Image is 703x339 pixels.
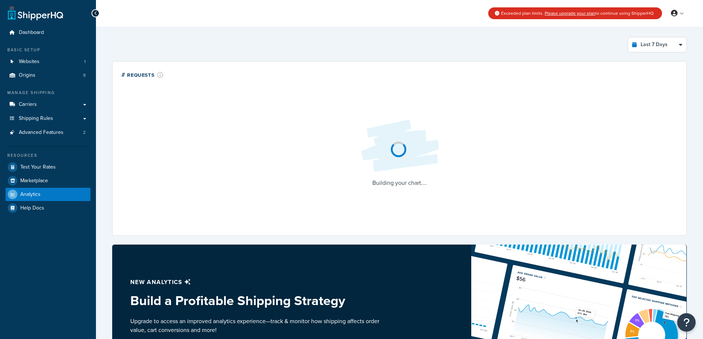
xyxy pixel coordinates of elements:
[130,277,382,287] p: New analytics
[545,10,595,17] a: Please upgrade your plan
[6,201,90,215] a: Help Docs
[19,59,39,65] span: Websites
[6,152,90,159] div: Resources
[355,114,444,178] img: Loading...
[20,178,48,184] span: Marketplace
[6,69,90,82] a: Origins9
[6,126,90,139] li: Advanced Features
[6,98,90,111] a: Carriers
[355,178,444,188] p: Building your chart....
[130,293,382,308] h3: Build a Profitable Shipping Strategy
[20,164,56,170] span: Test Your Rates
[6,55,90,69] a: Websites1
[19,30,44,36] span: Dashboard
[6,55,90,69] li: Websites
[19,101,37,108] span: Carriers
[6,90,90,96] div: Manage Shipping
[6,160,90,174] a: Test Your Rates
[6,126,90,139] a: Advanced Features2
[19,129,63,136] span: Advanced Features
[19,115,53,122] span: Shipping Rules
[130,317,382,335] p: Upgrade to access an improved analytics experience—track & monitor how shipping affects order val...
[20,191,41,198] span: Analytics
[20,205,44,211] span: Help Docs
[6,188,90,201] a: Analytics
[83,72,86,79] span: 9
[6,174,90,187] a: Marketplace
[6,112,90,125] a: Shipping Rules
[6,47,90,53] div: Basic Setup
[83,129,86,136] span: 2
[6,69,90,82] li: Origins
[84,59,86,65] span: 1
[501,10,654,17] span: Exceeded plan limits. to continue using ShipperHQ
[121,70,163,79] div: # Requests
[19,72,35,79] span: Origins
[6,26,90,39] a: Dashboard
[677,313,696,332] button: Open Resource Center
